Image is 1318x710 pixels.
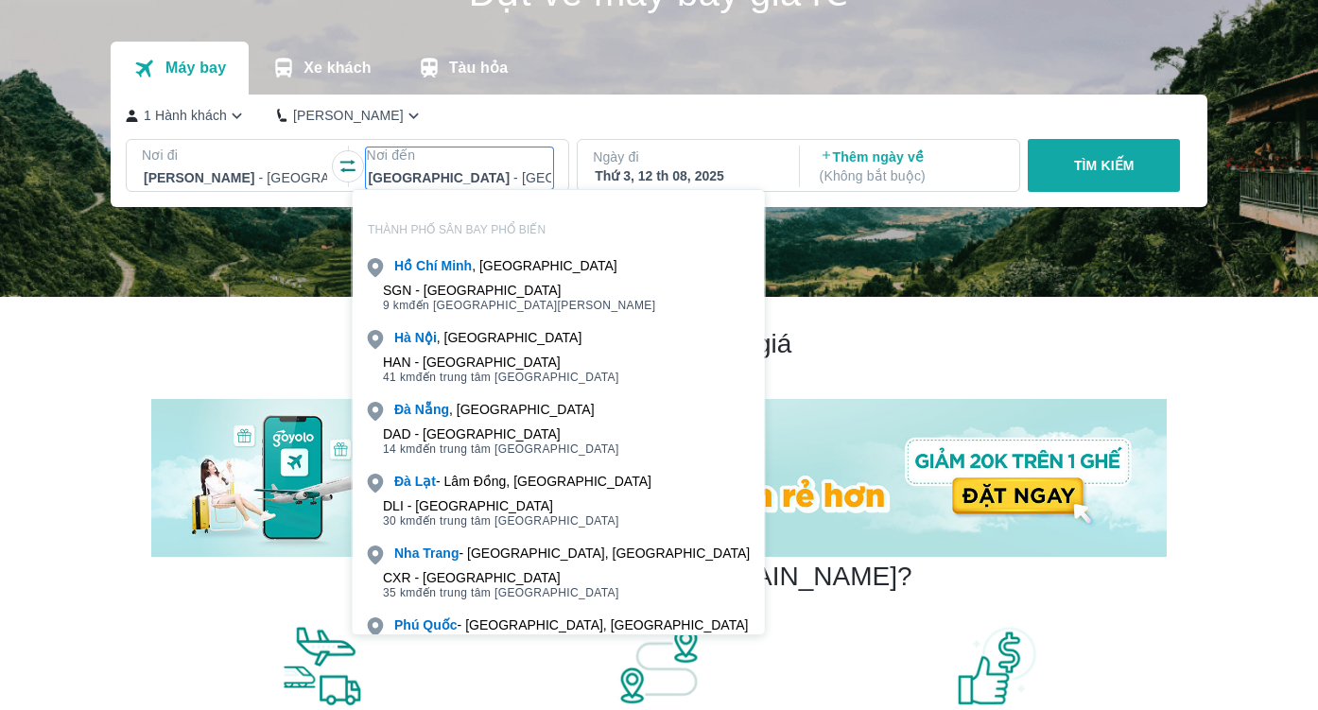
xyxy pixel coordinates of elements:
span: 41 km [383,371,416,384]
span: đến trung tâm [GEOGRAPHIC_DATA] [383,513,619,528]
div: - Lâm Đồng, [GEOGRAPHIC_DATA] [394,472,651,491]
img: banner-home [151,399,1167,557]
div: , [GEOGRAPHIC_DATA] [394,400,595,419]
button: TÌM KIẾM [1028,139,1180,192]
div: SGN - [GEOGRAPHIC_DATA] [383,283,656,298]
b: Minh [441,258,472,273]
p: Máy bay [165,59,226,78]
div: , [GEOGRAPHIC_DATA] [394,256,617,275]
b: Đà [394,474,411,489]
div: CXR - [GEOGRAPHIC_DATA] [383,570,619,585]
b: Nội [414,330,436,345]
img: banner [616,624,702,707]
p: Xe khách [303,59,371,78]
p: Thêm ngày về [820,147,1003,185]
p: [PERSON_NAME] [293,106,404,125]
p: ( Không bắt buộc ) [820,166,1003,185]
b: Trang [423,545,459,561]
p: TÌM KIẾM [1074,156,1135,175]
p: 1 Hành khách [144,106,227,125]
span: đến [GEOGRAPHIC_DATA][PERSON_NAME] [383,298,656,313]
div: HAN - [GEOGRAPHIC_DATA] [383,355,619,370]
b: Nẵng [414,402,448,417]
b: Hà [394,330,411,345]
div: , [GEOGRAPHIC_DATA] [394,328,581,347]
div: - [GEOGRAPHIC_DATA], [GEOGRAPHIC_DATA] [394,615,748,634]
p: Tàu hỏa [449,59,509,78]
b: Lạt [414,474,435,489]
p: Nơi đi [142,146,329,165]
p: THÀNH PHỐ SÂN BAY PHỔ BIẾN [353,222,765,237]
span: đến trung tâm [GEOGRAPHIC_DATA] [383,585,619,600]
button: 1 Hành khách [126,106,247,126]
h2: Chương trình giảm giá [151,327,1167,361]
span: 9 km [383,299,409,312]
b: Quốc [423,617,457,632]
b: Hồ [394,258,412,273]
span: 30 km [383,514,416,528]
div: Thứ 3, 12 th 08, 2025 [595,166,778,185]
div: - [GEOGRAPHIC_DATA], [GEOGRAPHIC_DATA] [394,544,750,563]
img: banner [278,624,363,707]
div: DLI - [GEOGRAPHIC_DATA] [383,498,619,513]
div: transportation tabs [111,42,530,95]
p: Nơi đến [366,146,553,165]
b: Chí [416,258,438,273]
span: đến trung tâm [GEOGRAPHIC_DATA] [383,370,619,385]
button: [PERSON_NAME] [277,106,424,126]
span: đến trung tâm [GEOGRAPHIC_DATA] [383,442,619,457]
img: banner [955,624,1040,707]
div: DAD - [GEOGRAPHIC_DATA] [383,426,619,442]
b: Phú [394,617,419,632]
span: 14 km [383,442,416,456]
span: 35 km [383,586,416,599]
b: Nha [394,545,419,561]
p: Ngày đi [593,147,780,166]
b: Đà [394,402,411,417]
